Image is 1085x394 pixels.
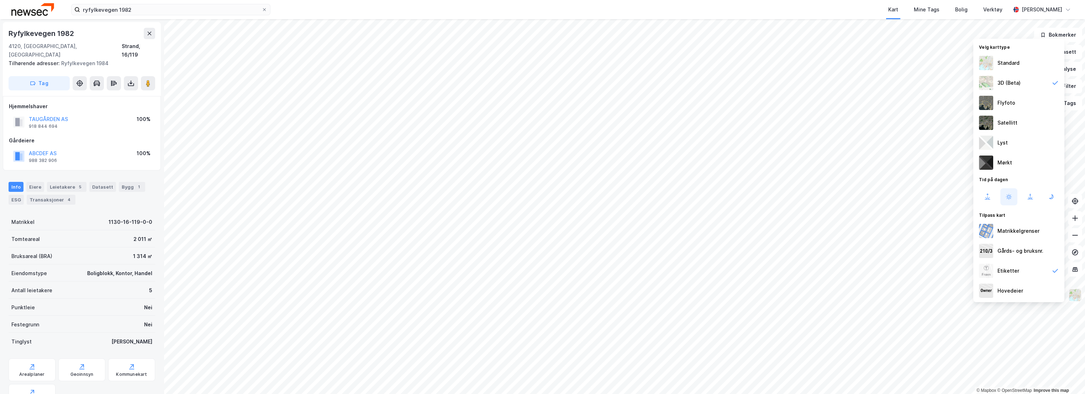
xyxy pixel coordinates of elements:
[997,119,1017,127] div: Satellitt
[137,115,151,124] div: 100%
[1048,79,1082,93] button: Filter
[149,286,152,295] div: 5
[9,136,155,145] div: Gårdeiere
[979,284,993,298] img: majorOwner.b5e170eddb5c04bfeeff.jpeg
[9,42,122,59] div: 4120, [GEOGRAPHIC_DATA], [GEOGRAPHIC_DATA]
[19,372,44,377] div: Arealplaner
[11,235,40,243] div: Tomteareal
[144,303,152,312] div: Nei
[997,138,1008,147] div: Lyst
[997,59,1020,67] div: Standard
[997,79,1021,87] div: 3D (Beta)
[983,5,1002,14] div: Verktøy
[80,4,262,15] input: Søk på adresse, matrikkel, gårdeiere, leietakere eller personer
[979,116,993,130] img: 9k=
[1034,28,1082,42] button: Bokmerker
[1049,360,1085,394] div: Kontrollprogram for chat
[26,182,44,192] div: Eiere
[997,227,1039,235] div: Matrikkelgrenser
[1022,5,1062,14] div: [PERSON_NAME]
[11,320,39,329] div: Festegrunn
[888,5,898,14] div: Kart
[979,76,993,90] img: Z
[9,195,24,205] div: ESG
[11,3,54,16] img: newsec-logo.f6e21ccffca1b3a03d2d.png
[997,388,1032,393] a: OpenStreetMap
[11,218,35,226] div: Matrikkel
[997,267,1019,275] div: Etiketter
[1049,96,1082,110] button: Tags
[87,269,152,278] div: Boligblokk, Kontor, Handel
[997,99,1015,107] div: Flyfoto
[973,173,1064,185] div: Tid på dagen
[29,158,57,163] div: 988 382 906
[77,183,84,190] div: 5
[973,40,1064,53] div: Velg karttype
[997,247,1043,255] div: Gårds- og bruksnr.
[997,287,1023,295] div: Hovedeier
[1068,288,1082,302] img: Z
[109,218,152,226] div: 1130-16-119-0-0
[979,264,993,278] img: Z
[27,195,75,205] div: Transaksjoner
[111,337,152,346] div: [PERSON_NAME]
[1049,360,1085,394] iframe: Chat Widget
[11,269,47,278] div: Eiendomstype
[973,208,1064,221] div: Tilpass kart
[9,182,23,192] div: Info
[976,388,996,393] a: Mapbox
[1034,388,1069,393] a: Improve this map
[11,286,52,295] div: Antall leietakere
[133,252,152,261] div: 1 314 ㎡
[979,224,993,238] img: cadastreBorders.cfe08de4b5ddd52a10de.jpeg
[9,102,155,111] div: Hjemmelshaver
[11,337,32,346] div: Tinglyst
[116,372,147,377] div: Kommunekart
[979,156,993,170] img: nCdM7BzjoCAAAAAElFTkSuQmCC
[979,244,993,258] img: cadastreKeys.547ab17ec502f5a4ef2b.jpeg
[914,5,939,14] div: Mine Tags
[133,235,152,243] div: 2 011 ㎡
[955,5,968,14] div: Bolig
[135,183,142,190] div: 1
[11,303,35,312] div: Punktleie
[9,60,61,66] span: Tilhørende adresser:
[70,372,94,377] div: Geoinnsyn
[997,158,1012,167] div: Mørkt
[11,252,52,261] div: Bruksareal (BRA)
[65,196,73,203] div: 4
[119,182,145,192] div: Bygg
[979,56,993,70] img: Z
[122,42,155,59] div: Strand, 16/119
[47,182,86,192] div: Leietakere
[144,320,152,329] div: Nei
[9,76,70,90] button: Tag
[29,124,58,129] div: 918 844 694
[9,28,75,39] div: Ryfylkevegen 1982
[137,149,151,158] div: 100%
[979,96,993,110] img: Z
[9,59,149,68] div: Ryfylkevegen 1984
[979,136,993,150] img: luj3wr1y2y3+OchiMxRmMxRlscgabnMEmZ7DJGWxyBpucwSZnsMkZbHIGm5zBJmewyRlscgabnMEmZ7DJGWxyBpucwSZnsMkZ...
[89,182,116,192] div: Datasett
